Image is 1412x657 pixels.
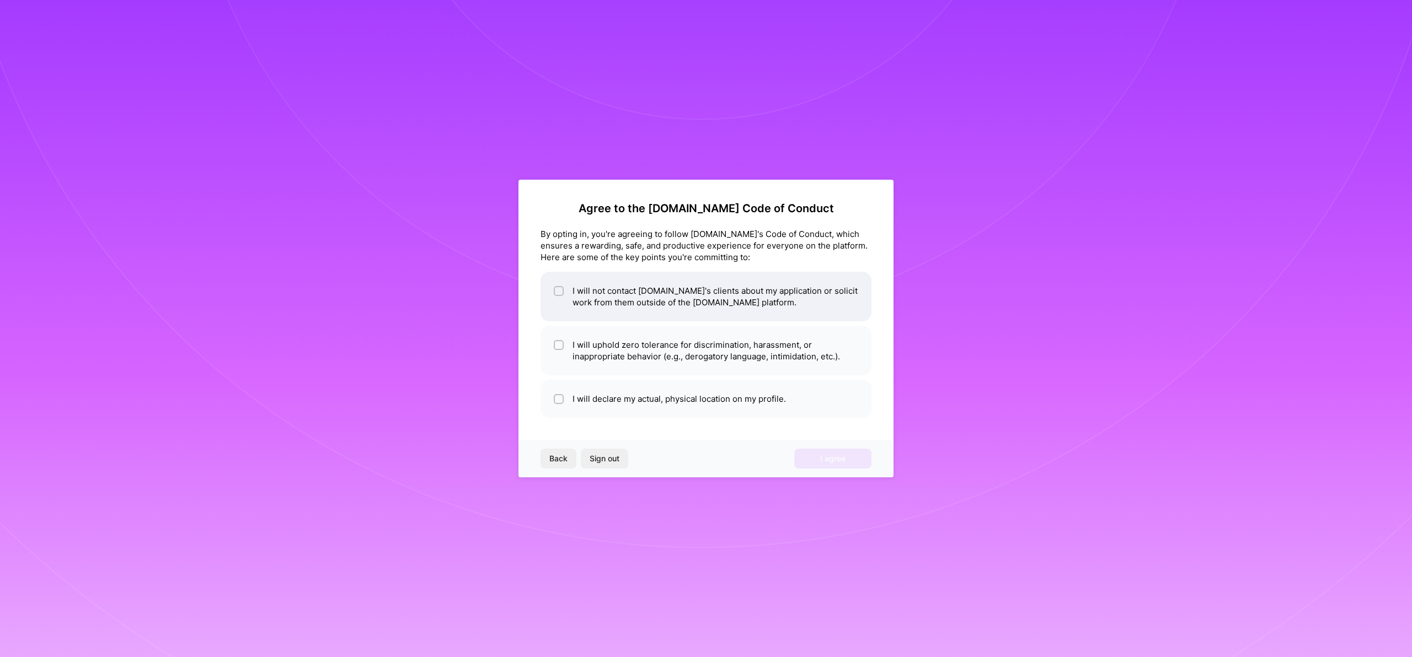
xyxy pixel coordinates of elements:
button: Back [541,449,576,468]
li: I will uphold zero tolerance for discrimination, harassment, or inappropriate behavior (e.g., der... [541,326,871,375]
li: I will declare my actual, physical location on my profile. [541,380,871,418]
li: I will not contact [DOMAIN_NAME]'s clients about my application or solicit work from them outside... [541,272,871,321]
span: Back [549,453,568,464]
div: By opting in, you're agreeing to follow [DOMAIN_NAME]'s Code of Conduct, which ensures a rewardin... [541,228,871,263]
button: Sign out [581,449,628,468]
span: Sign out [590,453,619,464]
h2: Agree to the [DOMAIN_NAME] Code of Conduct [541,202,871,215]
